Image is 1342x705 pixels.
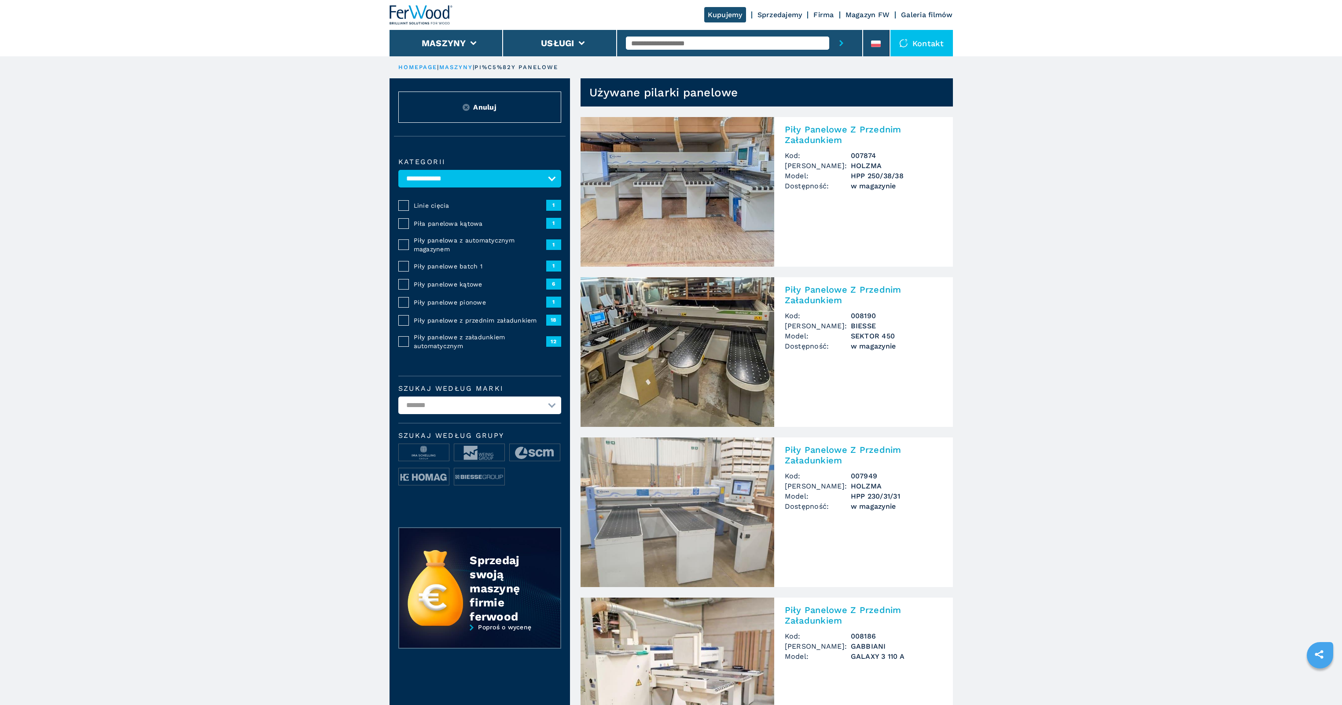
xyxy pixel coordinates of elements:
span: [PERSON_NAME]: [785,161,851,171]
h3: HOLZMA [851,161,942,171]
span: Model: [785,171,851,181]
span: 12 [546,336,561,347]
h3: SEKTOR 450 [851,331,942,341]
a: Piły Panelowe Z Przednim Załadunkiem BIESSE SEKTOR 450Piły Panelowe Z Przednim ZaładunkiemKod:008... [581,277,953,427]
span: [PERSON_NAME]: [785,321,851,331]
iframe: Chat [1305,665,1335,698]
img: image [454,444,504,462]
h3: BIESSE [851,321,942,331]
a: Piły Panelowe Z Przednim Załadunkiem HOLZMA HPP 250/38/38Piły Panelowe Z Przednim ZaładunkiemKod:... [581,117,953,267]
span: Piły panelowe kątowe [414,280,546,289]
a: Poproś o wycenę [398,624,561,655]
button: ResetAnuluj [398,92,561,123]
h3: 008186 [851,631,942,641]
span: Dostępność: [785,501,851,511]
span: Piły panelowa z automatycznym magazynem [414,236,546,253]
h3: 008190 [851,311,942,321]
span: Anuluj [473,102,496,112]
div: Kontakt [890,30,953,56]
span: Piły panelowe z załadunkiem automatycznym [414,333,546,350]
a: HOMEPAGE [398,64,438,70]
h3: 007874 [851,151,942,161]
h3: 007949 [851,471,942,481]
label: kategorii [398,158,561,165]
span: Model: [785,491,851,501]
span: | [473,64,474,70]
h3: HPP 230/31/31 [851,491,942,501]
label: Szukaj według marki [398,385,561,392]
img: image [399,444,449,462]
img: Piły Panelowe Z Przednim Załadunkiem HOLZMA HPP 230/31/31 [581,437,774,587]
img: Piły Panelowe Z Przednim Załadunkiem BIESSE SEKTOR 450 [581,277,774,427]
a: Galeria filmów [901,11,953,19]
span: w magazynie [851,181,942,191]
span: 1 [546,218,561,228]
span: Dostępność: [785,341,851,351]
a: sharethis [1308,643,1330,665]
span: | [437,64,439,70]
span: Kod: [785,151,851,161]
span: Model: [785,651,851,661]
span: Linie cięcia [414,201,546,210]
h1: Używane pilarki panelowe [589,85,738,99]
img: Piły Panelowe Z Przednim Załadunkiem HOLZMA HPP 250/38/38 [581,117,774,267]
a: Piły Panelowe Z Przednim Załadunkiem HOLZMA HPP 230/31/31Piły Panelowe Z Przednim ZaładunkiemKod:... [581,437,953,587]
span: Kod: [785,471,851,481]
img: image [454,468,504,486]
span: 1 [546,297,561,307]
h2: Piły Panelowe Z Przednim Załadunkiem [785,444,942,466]
span: 18 [546,315,561,325]
h3: HPP 250/38/38 [851,171,942,181]
a: Kupujemy [704,7,746,22]
img: Kontakt [899,39,908,48]
span: w magazynie [851,341,942,351]
span: Piła panelowa kątowa [414,219,546,228]
span: 1 [546,261,561,271]
p: pi%C5%82y panelowe [474,63,558,71]
span: Kod: [785,631,851,641]
div: Sprzedaj swoją maszynę firmie ferwood [470,553,543,624]
button: submit-button [829,30,853,56]
span: 1 [546,200,561,210]
span: Piły panelowe pionowe [414,298,546,307]
span: w magazynie [851,501,942,511]
span: Model: [785,331,851,341]
span: Dostępność: [785,181,851,191]
span: Szukaj według grupy [398,432,561,439]
a: Magazyn FW [846,11,890,19]
h2: Piły Panelowe Z Przednim Załadunkiem [785,284,942,305]
button: Usługi [541,38,574,48]
span: Kod: [785,311,851,321]
span: Piły panelowe batch 1 [414,262,546,271]
span: [PERSON_NAME]: [785,641,851,651]
a: maszyny [439,64,473,70]
span: 1 [546,239,561,250]
img: image [399,468,449,486]
a: Firma [813,11,834,19]
a: Sprzedajemy [757,11,802,19]
h3: GALAXY 3 110 A [851,651,942,661]
h2: Piły Panelowe Z Przednim Załadunkiem [785,124,942,145]
span: 6 [546,279,561,289]
span: Piły panelowe z przednim załadunkiem [414,316,546,325]
h3: HOLZMA [851,481,942,491]
img: Reset [463,104,470,111]
img: image [510,444,560,462]
img: Ferwood [390,5,453,25]
h2: Piły Panelowe Z Przednim Załadunkiem [785,605,942,626]
h3: GABBIANI [851,641,942,651]
button: Maszyny [422,38,466,48]
span: [PERSON_NAME]: [785,481,851,491]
